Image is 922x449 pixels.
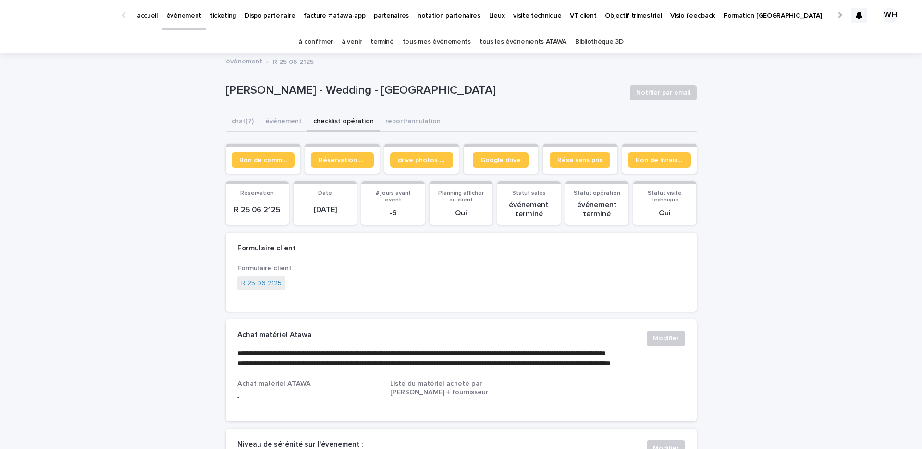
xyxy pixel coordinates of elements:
[550,152,610,168] a: Résa sans prix
[398,157,445,163] span: drive photos coordinateur
[311,152,374,168] a: Réservation client
[574,190,620,196] span: Statut opération
[237,331,312,339] h2: Achat matériel Atawa
[636,157,683,163] span: Bon de livraison
[237,380,311,387] span: Achat matériel ATAWA
[390,152,453,168] a: drive photos coordinateur
[435,209,487,218] p: Oui
[480,157,521,163] span: Google drive
[628,152,691,168] a: Bon de livraison
[438,190,484,203] span: Planning afficher au client
[883,8,898,23] div: WH
[259,112,307,132] button: événement
[557,157,602,163] span: Résa sans prix
[342,31,362,53] a: à venir
[571,200,623,219] p: événement terminé
[226,84,622,98] p: [PERSON_NAME] - Wedding - [GEOGRAPHIC_DATA]
[636,88,690,98] span: Notifier par email
[367,209,418,218] p: -6
[653,334,679,343] span: Modifier
[239,157,287,163] span: Bon de commande
[307,112,380,132] button: checklist opération
[380,112,446,132] button: report/annulation
[237,392,379,402] p: -
[237,265,292,272] span: Formulaire client
[473,152,529,168] a: Google drive
[226,112,259,132] button: chat (7)
[319,157,366,163] span: Réservation client
[575,31,623,53] a: Bibliothèque 3D
[647,331,685,346] button: Modifier
[226,55,262,66] a: événement
[19,6,112,25] img: Ls34BcGeRexTGTNfXpUC
[273,56,314,66] p: R 25 06 2125
[298,31,333,53] a: à confirmer
[299,205,351,214] p: [DATE]
[232,205,283,214] p: R 25 06 2125
[648,190,682,203] span: Statut visite technique
[639,209,690,218] p: Oui
[241,278,282,288] a: R 25 06 2125
[479,31,566,53] a: tous les événements ATAWA
[232,152,295,168] a: Bon de commande
[240,190,274,196] span: Reservation
[370,31,394,53] a: terminé
[512,190,546,196] span: Statut sales
[630,85,697,100] button: Notifier par email
[390,380,488,395] span: Liste du matériel acheté par [PERSON_NAME] + fournisseur
[503,200,554,219] p: événement terminé
[237,440,363,449] h2: Niveau de sérénité sur l'événement :
[237,244,295,253] h2: Formulaire client
[403,31,471,53] a: tous mes événements
[318,190,332,196] span: Date
[376,190,411,203] span: # jours avant event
